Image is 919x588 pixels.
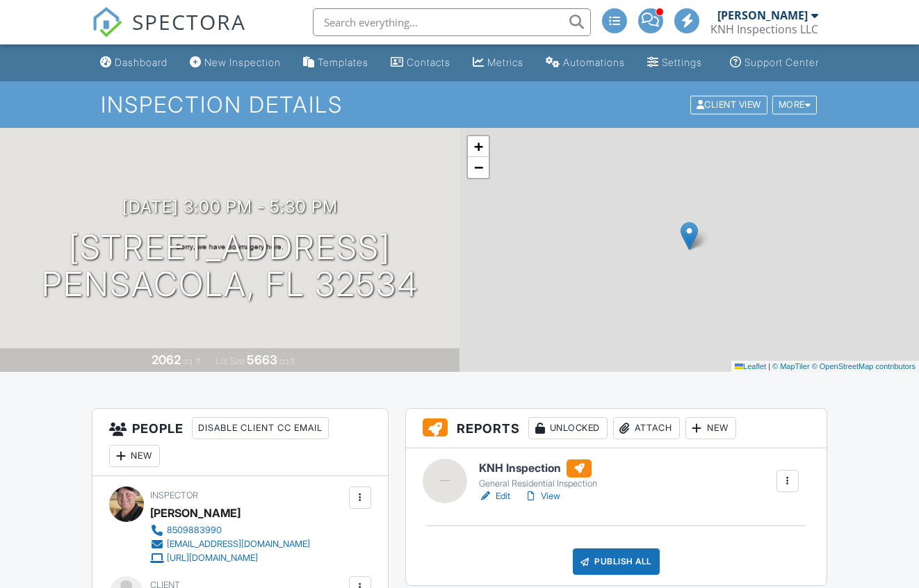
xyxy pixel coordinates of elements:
[563,56,625,68] div: Automations
[613,417,680,439] div: Attach
[662,56,702,68] div: Settings
[122,197,338,216] h3: [DATE] 3:00 pm - 5:30 pm
[479,489,510,503] a: Edit
[487,56,523,68] div: Metrics
[184,50,286,76] a: New Inspection
[150,503,241,523] div: [PERSON_NAME]
[812,362,916,370] a: © OpenStreetMap contributors
[150,523,310,537] a: 8509883990
[115,56,168,68] div: Dashboard
[183,356,202,366] span: sq. ft.
[768,362,770,370] span: |
[152,352,181,367] div: 2062
[681,222,698,250] img: Marker
[745,56,819,68] div: Support Center
[318,56,368,68] div: Templates
[167,553,258,564] div: [URL][DOMAIN_NAME]
[710,22,818,36] div: KNH Inspections LLC
[735,362,766,370] a: Leaflet
[642,50,708,76] a: Settings
[150,490,198,500] span: Inspector
[215,356,245,366] span: Lot Size
[406,409,827,448] h3: Reports
[95,50,173,76] a: Dashboard
[540,50,631,76] a: Automations (Advanced)
[150,551,310,565] a: [URL][DOMAIN_NAME]
[109,445,160,467] div: New
[474,158,483,176] span: −
[313,8,591,36] input: Search everything...
[167,525,222,536] div: 8509883990
[132,7,246,36] span: SPECTORA
[474,138,483,155] span: +
[279,356,297,366] span: sq.ft.
[772,95,818,114] div: More
[717,8,808,22] div: [PERSON_NAME]
[479,459,597,477] h6: KNH Inspection
[524,489,560,503] a: View
[167,539,310,550] div: [EMAIL_ADDRESS][DOMAIN_NAME]
[479,459,597,490] a: KNH Inspection General Residential Inspection
[724,50,824,76] a: Support Center
[192,417,329,439] div: Disable Client CC Email
[92,7,122,38] img: The Best Home Inspection Software - Spectora
[42,229,418,303] h1: [STREET_ADDRESS] Pensacola, FL 32534
[689,99,771,109] a: Client View
[385,50,456,76] a: Contacts
[204,56,281,68] div: New Inspection
[247,352,277,367] div: 5663
[101,92,818,117] h1: Inspection Details
[685,417,736,439] div: New
[573,548,660,575] div: Publish All
[690,95,767,114] div: Client View
[479,478,597,489] div: General Residential Inspection
[772,362,810,370] a: © MapTiler
[467,50,529,76] a: Metrics
[150,537,310,551] a: [EMAIL_ADDRESS][DOMAIN_NAME]
[92,409,388,476] h3: People
[468,136,489,157] a: Zoom in
[92,19,246,48] a: SPECTORA
[407,56,450,68] div: Contacts
[468,157,489,178] a: Zoom out
[298,50,374,76] a: Templates
[528,417,608,439] div: Unlocked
